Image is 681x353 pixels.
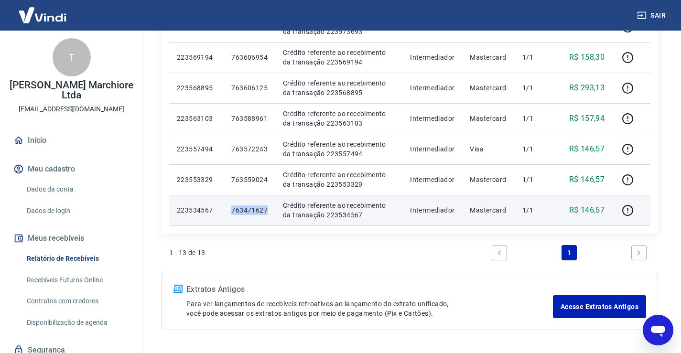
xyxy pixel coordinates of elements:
p: 1 - 13 de 13 [169,248,205,257]
p: Intermediador [410,114,454,123]
p: 1/1 [522,175,551,184]
p: Crédito referente ao recebimento da transação 223534567 [283,201,395,220]
p: Crédito referente ao recebimento da transação 223569194 [283,48,395,67]
p: Crédito referente ao recebimento da transação 223563103 [283,109,395,128]
p: 223568895 [177,83,216,93]
p: Mastercard [470,114,507,123]
img: Vindi [11,0,74,30]
p: 223563103 [177,114,216,123]
p: Crédito referente ao recebimento da transação 223557494 [283,139,395,159]
p: R$ 158,30 [569,52,605,63]
button: Sair [635,7,670,24]
p: R$ 146,57 [569,174,605,185]
p: Intermediador [410,205,454,215]
p: Intermediador [410,144,454,154]
p: 763588961 [231,114,268,123]
p: Intermediador [410,53,454,62]
p: 1/1 [522,53,551,62]
p: Mastercard [470,205,507,215]
p: R$ 293,13 [569,82,605,94]
p: R$ 157,94 [569,113,605,124]
p: R$ 146,57 [569,143,605,155]
a: Recebíveis Futuros Online [23,270,131,290]
p: Crédito referente ao recebimento da transação 223568895 [283,78,395,97]
p: 1/1 [522,114,551,123]
button: Meu cadastro [11,159,131,180]
p: 223534567 [177,205,216,215]
p: R$ 146,57 [569,204,605,216]
p: Crédito referente ao recebimento da transação 223553329 [283,170,395,189]
p: 763471627 [231,205,268,215]
a: Previous page [492,245,507,260]
p: 1/1 [522,205,551,215]
p: Mastercard [470,53,507,62]
button: Meus recebíveis [11,228,131,249]
a: Dados de login [23,201,131,221]
p: 223553329 [177,175,216,184]
a: Contratos com credores [23,291,131,311]
p: 1/1 [522,83,551,93]
a: Disponibilização de agenda [23,313,131,332]
a: Page 1 is your current page [562,245,577,260]
ul: Pagination [488,241,650,264]
p: 763572243 [231,144,268,154]
p: 223569194 [177,53,216,62]
p: 763606125 [231,83,268,93]
img: ícone [173,285,183,293]
a: Relatório de Recebíveis [23,249,131,268]
p: 763559024 [231,175,268,184]
p: Extratos Antigos [186,284,553,295]
p: Mastercard [470,175,507,184]
p: [EMAIL_ADDRESS][DOMAIN_NAME] [19,104,124,114]
a: Dados da conta [23,180,131,199]
p: 223557494 [177,144,216,154]
p: 763606954 [231,53,268,62]
div: T [53,38,91,76]
a: Acesse Extratos Antigos [553,295,646,318]
a: Next page [631,245,647,260]
p: Intermediador [410,83,454,93]
p: Mastercard [470,83,507,93]
a: Início [11,130,131,151]
p: Para ver lançamentos de recebíveis retroativos ao lançamento do extrato unificado, você pode aces... [186,299,553,318]
iframe: Botão para abrir a janela de mensagens [643,315,673,345]
p: Visa [470,144,507,154]
p: Intermediador [410,175,454,184]
p: 1/1 [522,144,551,154]
p: [PERSON_NAME] Marchiore Ltda [8,80,135,100]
